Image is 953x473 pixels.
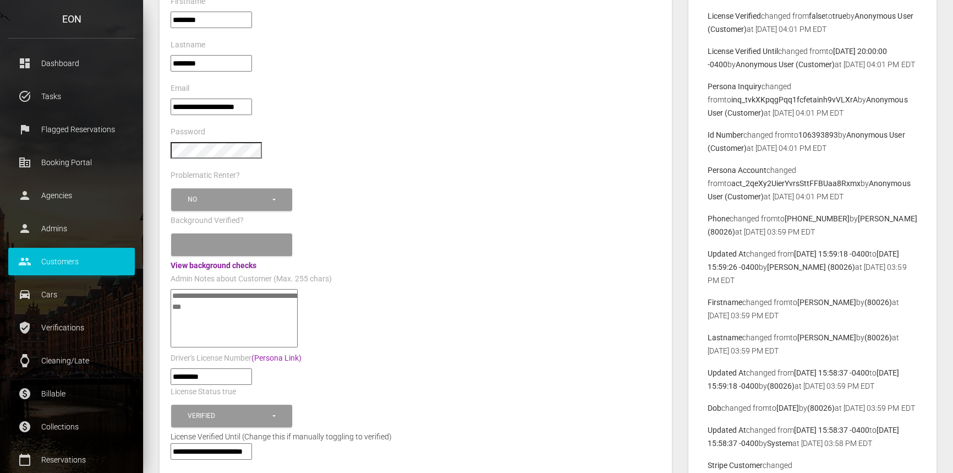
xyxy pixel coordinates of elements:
b: Updated At [708,426,746,434]
b: Anonymous User (Customer) [736,60,835,69]
b: 106393893 [798,131,838,139]
p: changed from to by at [DATE] 03:59 PM EDT [708,331,917,357]
label: Driver's License Number [171,353,302,364]
p: Booking Portal [17,154,127,171]
div: No [188,195,271,204]
b: [PHONE_NUMBER] [785,214,850,223]
p: changed from to by at [DATE] 03:59 PM EDT [708,247,917,287]
button: Verified [171,405,292,427]
b: Lastname [708,333,742,342]
b: act_2qeXy2UierYvrsSttFFBUaa8Rxmx [731,179,861,188]
label: Password [171,127,205,138]
p: changed from to by at [DATE] 04:01 PM EDT [708,80,917,119]
p: Customers [17,253,127,270]
a: verified_user Verifications [8,314,135,341]
b: Phone [708,214,730,223]
label: Lastname [171,40,205,51]
p: Agencies [17,187,127,204]
b: false [809,12,825,20]
b: License Verified [708,12,761,20]
b: [PERSON_NAME] [797,333,856,342]
b: [PERSON_NAME] [797,298,856,307]
p: changed from to by at [DATE] 03:59 PM EDT [708,401,917,415]
div: Please select [188,240,271,249]
a: flag Flagged Reservations [8,116,135,143]
label: Background Verified? [171,215,244,226]
p: Admins [17,220,127,237]
p: Dashboard [17,55,127,72]
p: changed from to by at [DATE] 03:59 PM EDT [708,296,917,322]
b: [DATE] 15:59:18 -0400 [794,249,869,258]
a: (Persona Link) [251,354,302,362]
div: License Verified Until (Change this if manually toggling to verified) [162,430,669,443]
a: task_alt Tasks [8,83,135,110]
b: Dob [708,404,721,412]
b: [PERSON_NAME] (80026) [767,263,855,271]
a: drive_eta Cars [8,281,135,308]
p: changed from to by at [DATE] 03:59 PM EDT [708,366,917,393]
p: changed from to by at [DATE] 03:59 PM EDT [708,212,917,238]
b: (80026) [807,404,835,412]
b: License Verified Until [708,47,778,56]
button: No [171,188,292,211]
b: Firstname [708,298,742,307]
button: Please select [171,233,292,256]
p: changed from to by at [DATE] 04:01 PM EDT [708,9,917,36]
label: Admin Notes about Customer (Max. 255 chars) [171,274,332,285]
p: changed from to by at [DATE] 03:58 PM EDT [708,423,917,450]
a: person Admins [8,215,135,242]
p: Verifications [17,319,127,336]
p: Flagged Reservations [17,121,127,138]
b: Persona Account [708,166,766,175]
p: Cars [17,286,127,303]
b: (80026) [767,382,795,390]
b: true [832,12,846,20]
b: Persona Inquiry [708,82,762,91]
a: paid Billable [8,380,135,407]
b: [DATE] 15:58:37 -0400 [794,368,869,377]
b: [DATE] 15:58:37 -0400 [794,426,869,434]
b: (80026) [864,333,892,342]
a: watch Cleaning/Late [8,347,135,374]
b: Stripe Customer [708,461,763,470]
p: Cleaning/Late [17,352,127,369]
a: people Customers [8,248,135,275]
p: Collections [17,418,127,435]
label: Email [171,83,189,94]
p: Billable [17,385,127,402]
p: changed from to by at [DATE] 04:01 PM EDT [708,164,917,203]
b: (80026) [864,298,892,307]
p: changed from to by at [DATE] 04:01 PM EDT [708,45,917,71]
b: inq_tvkXKpqgPqq1fcfetainh9vVLXrA [731,95,858,104]
a: paid Collections [8,413,135,441]
b: Updated At [708,368,746,377]
a: person Agencies [8,182,135,209]
label: License Status true [171,387,236,398]
p: changed from to by at [DATE] 04:01 PM EDT [708,128,917,155]
label: Problematic Renter? [171,170,240,181]
b: [DATE] [776,404,799,412]
b: Id Number [708,131,743,139]
p: Reservations [17,452,127,468]
b: Updated At [708,249,746,258]
div: Verified [188,411,271,421]
p: Tasks [17,88,127,105]
a: View background checks [171,261,256,270]
a: dashboard Dashboard [8,50,135,77]
b: System [767,439,792,448]
a: corporate_fare Booking Portal [8,149,135,176]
